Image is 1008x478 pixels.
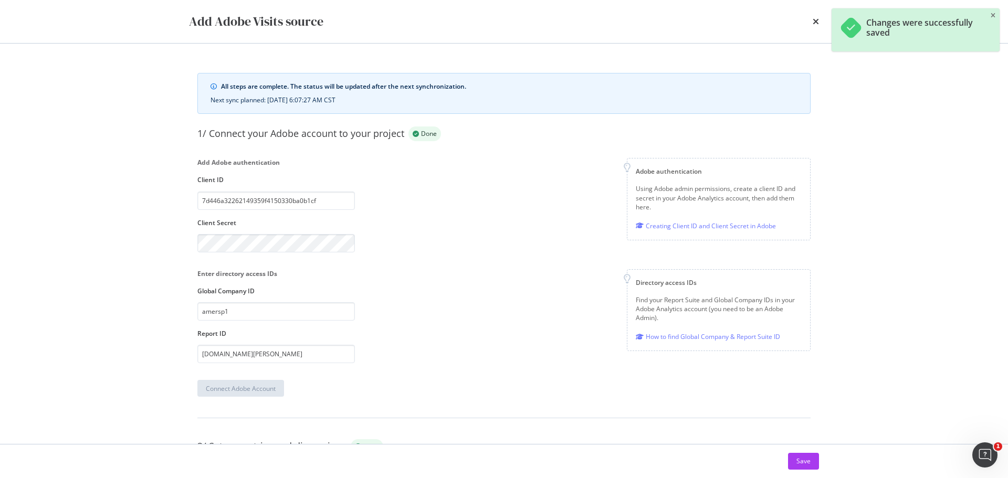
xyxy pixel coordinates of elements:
[197,329,355,338] label: Report ID
[197,380,284,397] button: Connect Adobe Account
[351,439,383,454] div: success label
[636,278,802,287] div: Directory access IDs
[796,456,811,465] div: Save
[636,167,802,176] div: Adobe authentication
[408,126,441,141] div: success label
[636,220,776,231] a: Creating Client ID and Client Secret in Adobe
[197,127,404,141] div: 1/ Connect your Adobe account to your project
[866,18,981,38] div: Changes were successfully saved
[636,331,780,342] a: How to find Global Company & Report Suite ID
[972,442,997,468] iframe: Intercom live chat
[197,73,811,114] div: info banner
[197,269,355,278] div: Enter directory access IDs
[221,82,797,91] div: All steps are complete. The status will be updated after the next synchronization.
[197,218,355,227] label: Client Secret
[994,442,1002,451] span: 1
[421,131,437,137] span: Done
[197,175,355,184] label: Client ID
[636,184,802,211] div: Using Adobe admin permissions, create a client ID and secret in your Adobe Analytics account, the...
[197,286,355,295] label: Global Company ID
[788,453,819,470] button: Save
[991,13,995,19] div: close toast
[211,95,797,105] div: Next sync planned: [DATE] 6:07:27 AM CST
[813,13,819,30] div: times
[197,440,346,453] div: 2/ Set up metrics and dimensions
[636,295,802,322] div: Find your Report Suite and Global Company IDs in your Adobe Analytics account (you need to be an ...
[189,13,323,30] div: Add Adobe Visits source
[197,158,355,167] div: Add Adobe authentication
[206,384,276,393] div: Connect Adobe Account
